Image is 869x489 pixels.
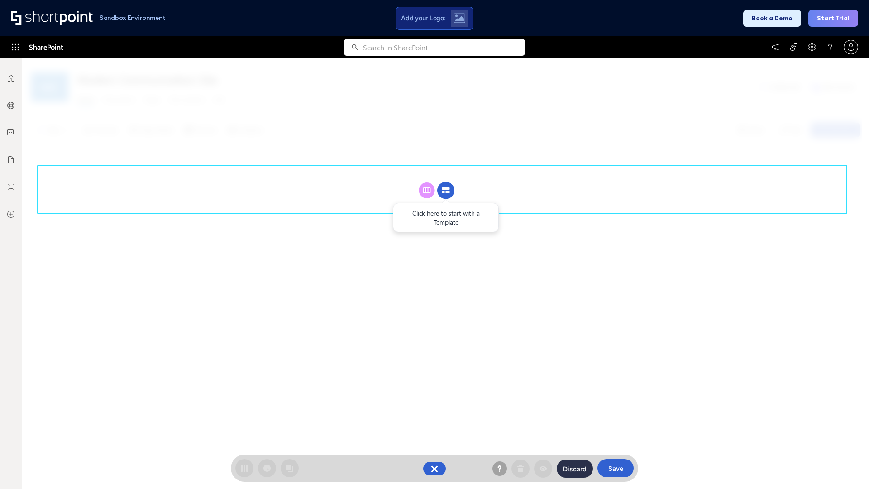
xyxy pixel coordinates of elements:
[363,39,525,56] input: Search in SharePoint
[808,10,858,27] button: Start Trial
[743,10,801,27] button: Book a Demo
[454,13,465,23] img: Upload logo
[597,459,634,477] button: Save
[401,14,445,22] span: Add your Logo:
[557,460,593,478] button: Discard
[100,15,166,20] h1: Sandbox Environment
[29,36,63,58] span: SharePoint
[824,446,869,489] iframe: Chat Widget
